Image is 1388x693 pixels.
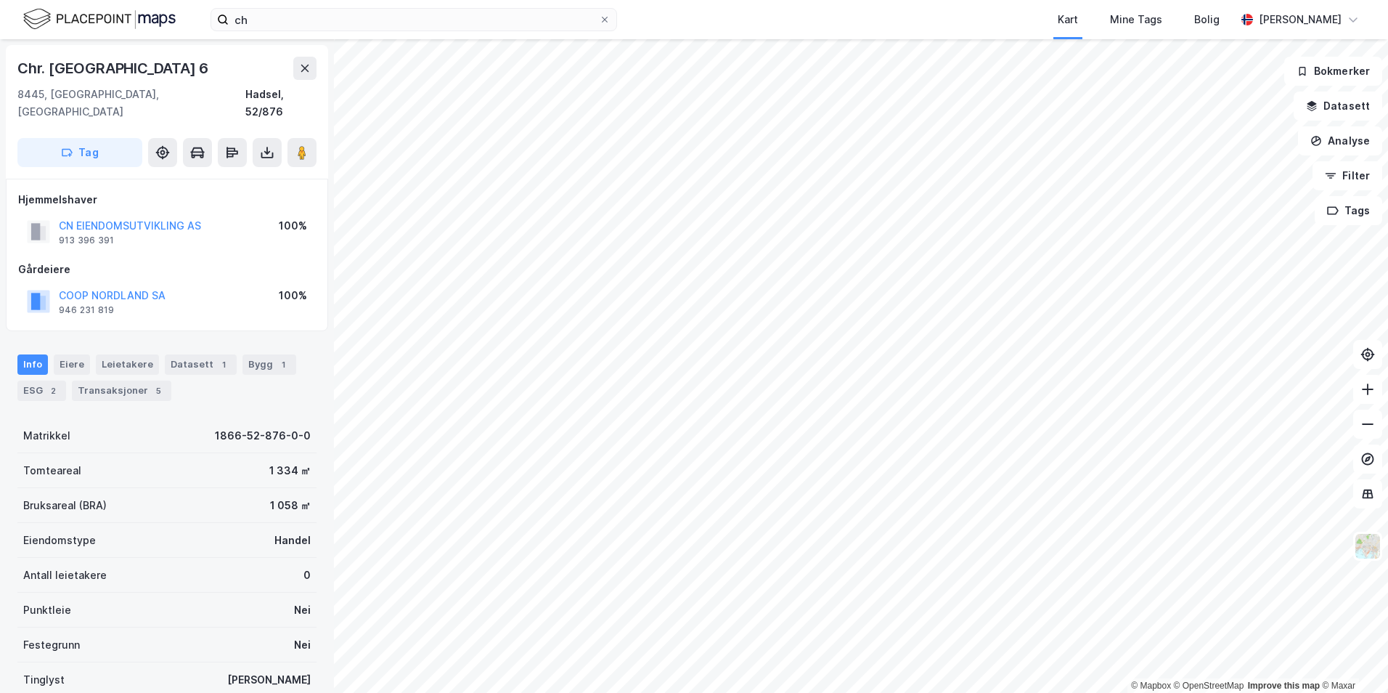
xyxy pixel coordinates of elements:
[245,86,317,121] div: Hadsel, 52/876
[17,57,211,80] div: Chr. [GEOGRAPHIC_DATA] 6
[270,497,311,514] div: 1 058 ㎡
[18,261,316,278] div: Gårdeiere
[1315,623,1388,693] div: Kontrollprogram for chat
[1058,11,1078,28] div: Kart
[165,354,237,375] div: Datasett
[23,671,65,689] div: Tinglyst
[1315,196,1382,225] button: Tags
[1259,11,1342,28] div: [PERSON_NAME]
[23,462,81,479] div: Tomteareal
[279,287,307,304] div: 100%
[279,217,307,235] div: 100%
[1313,161,1382,190] button: Filter
[23,636,80,654] div: Festegrunn
[23,601,71,619] div: Punktleie
[17,354,48,375] div: Info
[18,191,316,208] div: Hjemmelshaver
[59,304,114,316] div: 946 231 819
[1298,126,1382,155] button: Analyse
[46,384,60,398] div: 2
[23,427,70,445] div: Matrikkel
[274,532,311,549] div: Handel
[23,567,107,584] div: Antall leietakere
[23,7,176,32] img: logo.f888ab2527a4732fd821a326f86c7f29.svg
[1294,92,1382,121] button: Datasett
[23,532,96,549] div: Eiendomstype
[215,427,311,445] div: 1866-52-876-0-0
[294,601,311,619] div: Nei
[72,381,171,401] div: Transaksjoner
[54,354,90,375] div: Eiere
[1194,11,1220,28] div: Bolig
[229,9,599,31] input: Søk på adresse, matrikkel, gårdeiere, leietakere eller personer
[96,354,159,375] div: Leietakere
[17,381,66,401] div: ESG
[242,354,296,375] div: Bygg
[227,671,311,689] div: [PERSON_NAME]
[1315,623,1388,693] iframe: Chat Widget
[1110,11,1162,28] div: Mine Tags
[151,384,166,398] div: 5
[59,235,114,246] div: 913 396 391
[17,86,245,121] div: 8445, [GEOGRAPHIC_DATA], [GEOGRAPHIC_DATA]
[1131,681,1171,691] a: Mapbox
[276,357,290,372] div: 1
[17,138,142,167] button: Tag
[23,497,107,514] div: Bruksareal (BRA)
[1354,532,1381,560] img: Z
[303,567,311,584] div: 0
[216,357,231,372] div: 1
[269,462,311,479] div: 1 334 ㎡
[1248,681,1320,691] a: Improve this map
[294,636,311,654] div: Nei
[1174,681,1244,691] a: OpenStreetMap
[1284,57,1382,86] button: Bokmerker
